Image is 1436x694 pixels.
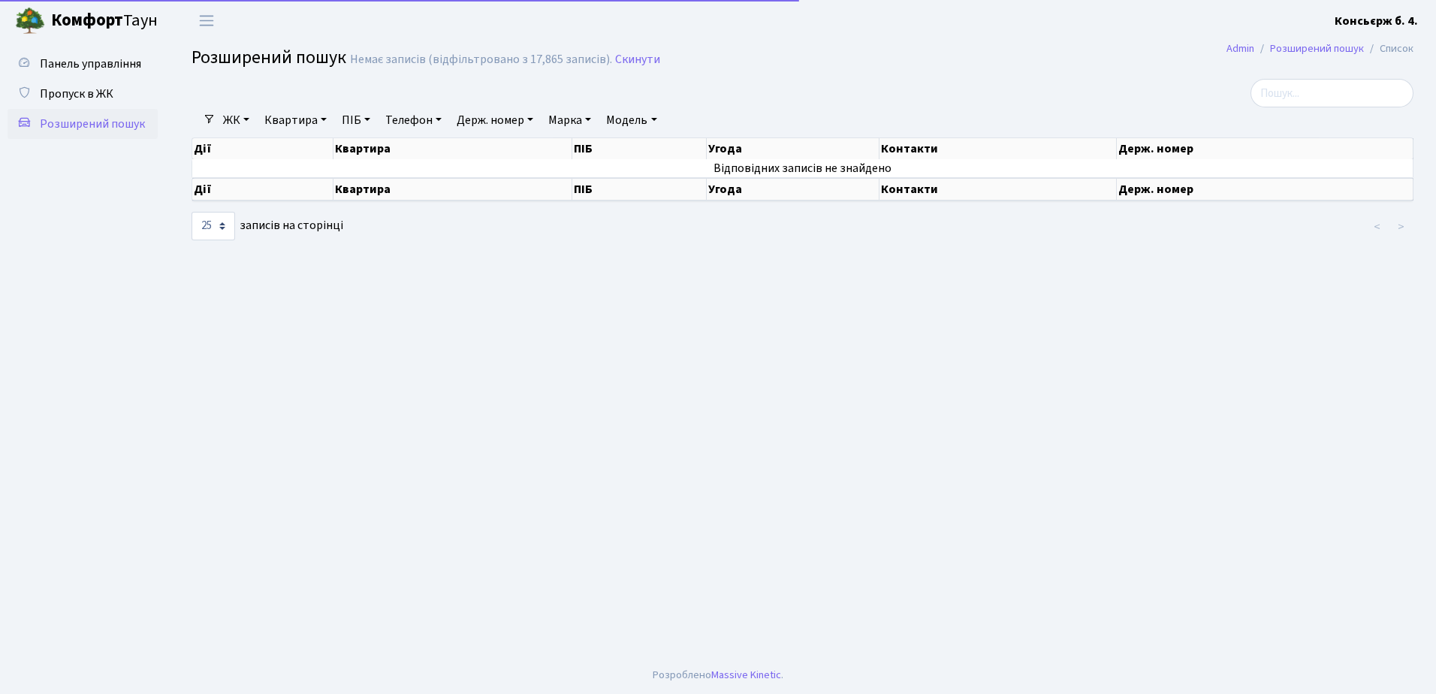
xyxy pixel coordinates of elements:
[336,107,376,133] a: ПІБ
[350,53,612,67] div: Немає записів (відфільтровано з 17,865 записів).
[192,212,235,240] select: записів на сторінці
[879,138,1117,159] th: Контакти
[1204,33,1436,65] nav: breadcrumb
[258,107,333,133] a: Квартира
[333,178,572,201] th: Квартира
[51,8,158,34] span: Таун
[451,107,539,133] a: Держ. номер
[8,109,158,139] a: Розширений пошук
[217,107,255,133] a: ЖК
[1335,13,1418,29] b: Консьєрж б. 4.
[711,667,781,683] a: Massive Kinetic
[15,6,45,36] img: logo.png
[1250,79,1413,107] input: Пошук...
[192,159,1413,177] td: Відповідних записів не знайдено
[40,116,145,132] span: Розширений пошук
[615,53,660,67] a: Скинути
[1335,12,1418,30] a: Консьєрж б. 4.
[653,667,783,683] div: Розроблено .
[879,178,1117,201] th: Контакти
[707,178,879,201] th: Угода
[8,49,158,79] a: Панель управління
[40,86,113,102] span: Пропуск в ЖК
[333,138,572,159] th: Квартира
[1117,138,1413,159] th: Держ. номер
[1364,41,1413,57] li: Список
[379,107,448,133] a: Телефон
[192,178,333,201] th: Дії
[51,8,123,32] b: Комфорт
[1226,41,1254,56] a: Admin
[707,138,879,159] th: Угода
[8,79,158,109] a: Пропуск в ЖК
[600,107,662,133] a: Модель
[192,212,343,240] label: записів на сторінці
[40,56,141,72] span: Панель управління
[188,8,225,33] button: Переключити навігацію
[572,138,707,159] th: ПІБ
[542,107,597,133] a: Марка
[572,178,707,201] th: ПІБ
[1270,41,1364,56] a: Розширений пошук
[192,138,333,159] th: Дії
[1117,178,1413,201] th: Держ. номер
[192,44,346,71] span: Розширений пошук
